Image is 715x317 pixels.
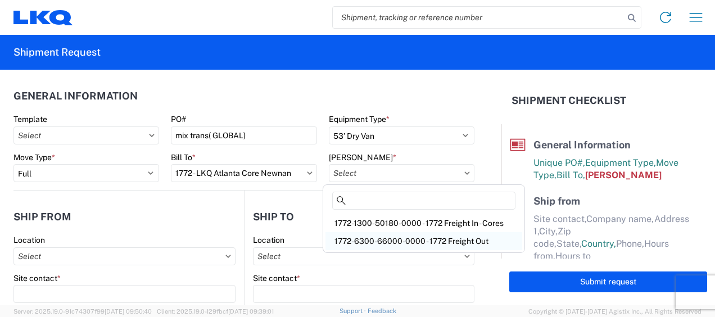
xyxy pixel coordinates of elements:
[329,152,396,162] label: [PERSON_NAME]
[585,170,662,180] span: [PERSON_NAME]
[13,90,138,102] h2: General Information
[171,164,316,182] input: Select
[533,214,586,224] span: Site contact,
[13,126,159,144] input: Select
[13,247,236,265] input: Select
[556,238,581,249] span: State,
[368,307,396,314] a: Feedback
[509,271,707,292] button: Submit request
[581,238,616,249] span: Country,
[556,170,585,180] span: Bill To,
[325,232,522,250] div: 1772-6300-66000-0000 - 1772 Freight Out
[253,211,294,223] h2: Ship to
[533,139,631,151] span: General Information
[528,306,702,316] span: Copyright © [DATE]-[DATE] Agistix Inc., All Rights Reserved
[13,235,45,245] label: Location
[157,308,274,315] span: Client: 2025.19.0-129fbcf
[533,157,585,168] span: Unique PO#,
[253,247,474,265] input: Select
[333,7,624,28] input: Shipment, tracking or reference number
[616,238,644,249] span: Phone,
[555,251,591,261] span: Hours to
[340,307,368,314] a: Support
[13,273,61,283] label: Site contact
[533,195,580,207] span: Ship from
[13,211,71,223] h2: Ship from
[171,152,196,162] label: Bill To
[512,94,626,107] h2: Shipment Checklist
[539,226,558,237] span: City,
[329,164,474,182] input: Select
[13,308,152,315] span: Server: 2025.19.0-91c74307f99
[105,308,152,315] span: [DATE] 09:50:40
[228,308,274,315] span: [DATE] 09:39:01
[13,46,101,59] h2: Shipment Request
[13,114,47,124] label: Template
[586,214,654,224] span: Company name,
[585,157,656,168] span: Equipment Type,
[13,152,55,162] label: Move Type
[171,114,186,124] label: PO#
[253,273,300,283] label: Site contact
[329,114,390,124] label: Equipment Type
[253,235,284,245] label: Location
[325,214,522,232] div: 1772-1300-50180-0000 - 1772 Freight In - Cores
